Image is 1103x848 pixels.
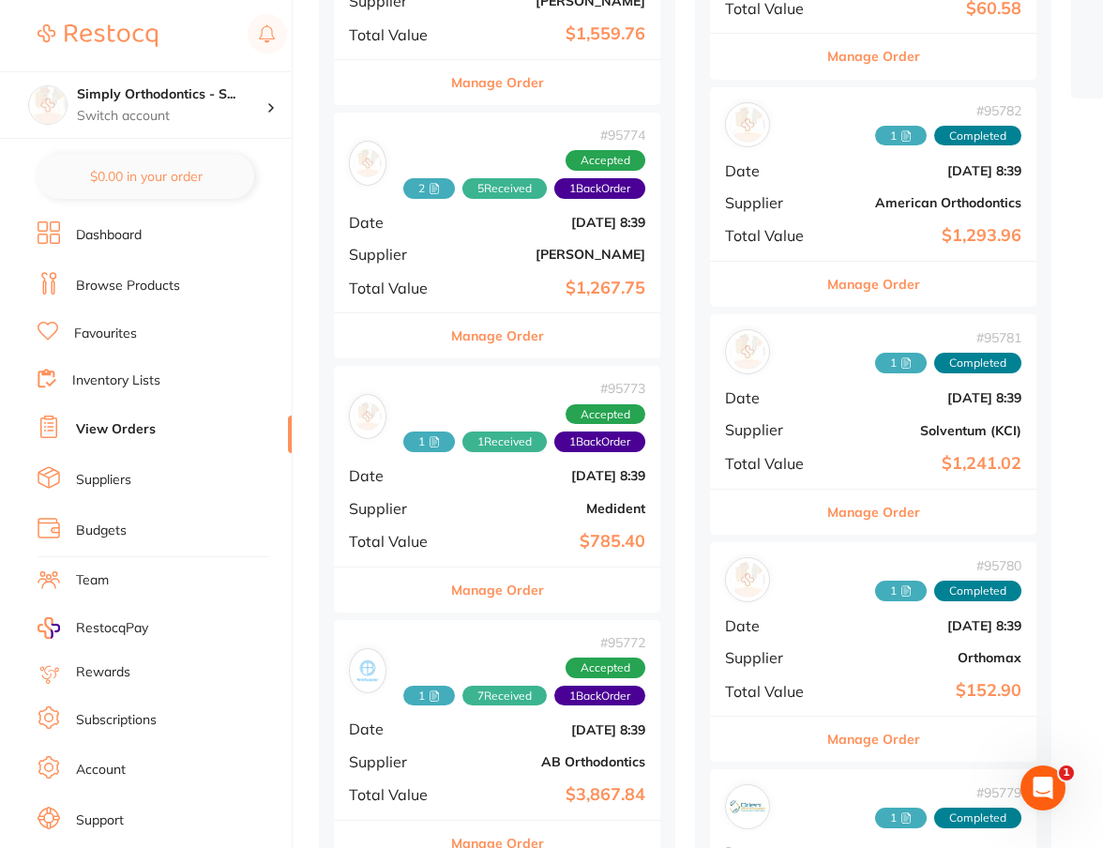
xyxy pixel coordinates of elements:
span: Received [875,126,927,146]
span: Date [349,214,443,231]
a: Support [76,811,124,830]
b: $1,559.76 [458,24,645,44]
a: Restocq Logo [38,14,158,57]
span: # 95772 [386,635,645,650]
span: Total Value [349,533,443,550]
img: AB Orthodontics [354,657,382,685]
span: Total Value [349,26,443,43]
b: [DATE] 8:39 [834,163,1021,178]
span: Back orders [554,686,645,706]
span: Date [725,389,819,406]
b: Solventum (KCI) [834,423,1021,438]
button: Manage Order [451,568,544,613]
b: American Orthodontics [834,195,1021,210]
span: Supplier [725,194,819,211]
span: # 95773 [386,381,645,396]
a: Browse Products [76,277,180,295]
img: Medident [354,402,382,431]
b: $785.40 [458,532,645,552]
img: Orthomax [730,562,765,598]
span: Total Value [725,227,819,244]
span: Supplier [349,246,443,263]
img: Orien dental [730,789,765,825]
a: Subscriptions [76,711,157,730]
span: Received [462,432,547,452]
a: Rewards [76,663,130,682]
span: # 95780 [875,558,1021,573]
span: # 95779 [875,785,1021,800]
span: Back orders [554,178,645,199]
span: RestocqPay [76,619,148,638]
a: Favourites [74,325,137,343]
span: Received [875,581,927,601]
h4: Simply Orthodontics - Sydenham [77,85,266,104]
span: Completed [934,353,1021,373]
b: $1,241.02 [834,454,1021,474]
img: American Orthodontics [730,107,765,143]
span: Supplier [725,649,819,666]
span: Supplier [349,500,443,517]
span: Date [349,467,443,484]
b: $1,293.96 [834,226,1021,246]
span: Received [462,686,547,706]
span: Total Value [349,786,443,803]
a: Budgets [76,522,127,540]
a: Account [76,761,126,780]
button: Manage Order [451,313,544,358]
b: AB Orthodontics [458,754,645,769]
span: Received [875,353,927,373]
b: Orthomax [834,650,1021,665]
img: RestocqPay [38,617,60,639]
b: [DATE] 8:39 [834,618,1021,633]
span: Completed [934,126,1021,146]
img: Restocq Logo [38,24,158,47]
div: Medident#957731 1Received1BackOrderAcceptedDate[DATE] 8:39SupplierMedidentTotal Value$785.40Manag... [334,366,660,612]
span: # 95782 [875,103,1021,118]
div: Henry Schein Halas#957742 5Received1BackOrderAcceptedDate[DATE] 8:39Supplier[PERSON_NAME]Total Va... [334,113,660,358]
span: Total Value [725,683,819,700]
b: $152.90 [834,681,1021,701]
span: Received [875,808,927,828]
span: Accepted [566,658,645,678]
span: Received [403,432,455,452]
b: [DATE] 8:39 [458,215,645,230]
span: Date [725,162,819,179]
a: Dashboard [76,226,142,245]
span: Accepted [566,404,645,425]
span: Supplier [349,753,443,770]
span: Date [349,720,443,737]
b: $3,867.84 [458,785,645,805]
span: # 95781 [875,330,1021,345]
span: Completed [934,581,1021,601]
b: $1,267.75 [458,279,645,298]
img: Simply Orthodontics - Sydenham [29,86,67,124]
span: Completed [934,808,1021,828]
a: View Orders [76,420,156,439]
img: Henry Schein Halas [354,149,382,177]
a: RestocqPay [38,617,148,639]
iframe: Intercom live chat [1020,765,1065,810]
button: $0.00 in your order [38,154,254,199]
span: Received [403,686,455,706]
a: Inventory Lists [72,371,160,390]
span: Accepted [566,150,645,171]
b: [DATE] 8:39 [458,722,645,737]
b: [PERSON_NAME] [458,247,645,262]
span: Back orders [554,432,645,452]
span: 1 [1059,765,1074,780]
b: [DATE] 8:39 [458,468,645,483]
button: Manage Order [827,490,920,535]
button: Manage Order [827,717,920,762]
b: [DATE] 8:39 [834,390,1021,405]
a: Team [76,571,109,590]
img: Solventum (KCI) [730,334,765,370]
span: Received [403,178,455,199]
button: Manage Order [827,262,920,307]
span: Received [462,178,547,199]
span: # 95774 [386,128,645,143]
span: Total Value [725,455,819,472]
span: Total Value [349,280,443,296]
b: Medident [458,501,645,516]
span: Date [725,617,819,634]
span: Supplier [725,421,819,438]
